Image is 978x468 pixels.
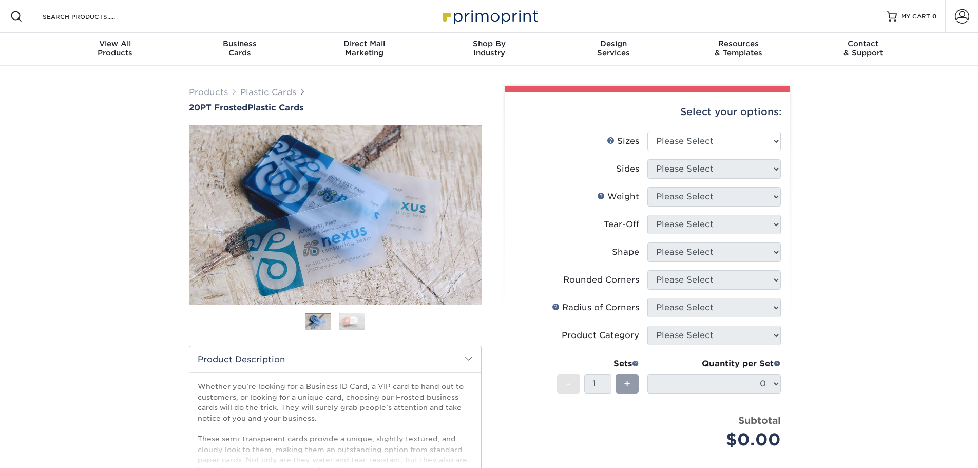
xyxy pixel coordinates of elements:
strong: Subtotal [738,415,781,426]
span: Shop By [427,39,551,48]
div: & Support [801,39,926,58]
span: - [566,376,571,391]
div: Radius of Corners [552,302,639,314]
h2: Product Description [189,346,481,372]
a: Contact& Support [801,33,926,66]
a: Products [189,87,228,97]
div: Product Category [562,329,639,342]
div: Sides [616,163,639,175]
a: View AllProducts [53,33,178,66]
img: Primoprint [438,5,541,27]
a: 20PT FrostedPlastic Cards [189,103,482,113]
img: Plastic Cards 02 [339,312,365,330]
span: Design [551,39,676,48]
div: & Templates [676,39,801,58]
a: Shop ByIndustry [427,33,551,66]
div: Services [551,39,676,58]
a: DesignServices [551,33,676,66]
div: Quantity per Set [647,358,781,370]
span: Resources [676,39,801,48]
a: Resources& Templates [676,33,801,66]
span: View All [53,39,178,48]
div: Industry [427,39,551,58]
span: MY CART [901,12,930,21]
a: BusinessCards [177,33,302,66]
img: Plastic Cards 01 [305,313,331,331]
span: Business [177,39,302,48]
span: Contact [801,39,926,48]
div: $0.00 [655,427,781,452]
div: Cards [177,39,302,58]
a: Direct MailMarketing [302,33,427,66]
div: Tear-Off [604,218,639,231]
img: 20PT Frosted 01 [189,114,482,316]
input: SEARCH PRODUCTS..... [42,10,142,23]
div: Select your options: [513,92,781,132]
div: Marketing [302,39,427,58]
span: Direct Mail [302,39,427,48]
span: 20PT Frosted [189,103,247,113]
div: Sets [557,358,639,370]
span: 0 [932,13,937,20]
div: Shape [612,246,639,258]
h1: Plastic Cards [189,103,482,113]
div: Rounded Corners [563,274,639,286]
div: Products [53,39,178,58]
span: + [624,376,630,391]
div: Weight [597,191,639,203]
a: Plastic Cards [240,87,296,97]
div: Sizes [607,135,639,147]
